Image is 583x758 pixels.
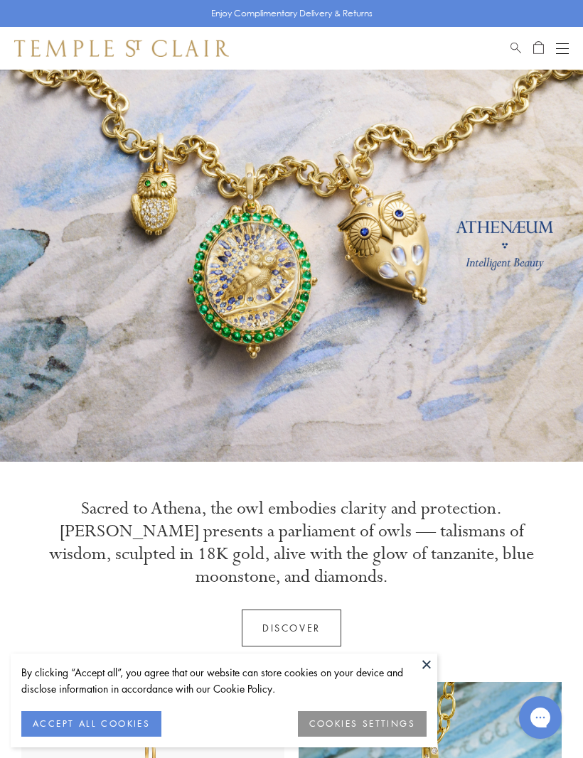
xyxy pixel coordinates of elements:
[21,664,427,697] div: By clicking “Accept all”, you agree that our website can store cookies on your device and disclos...
[510,40,521,57] a: Search
[21,711,161,737] button: ACCEPT ALL COOKIES
[211,6,373,21] p: Enjoy Complimentary Delivery & Returns
[533,40,544,57] a: Open Shopping Bag
[298,711,427,737] button: COOKIES SETTINGS
[242,610,341,646] a: Discover
[512,691,569,744] iframe: Gorgias live chat messenger
[43,497,540,588] p: Sacred to Athena, the owl embodies clarity and protection. [PERSON_NAME] presents a parliament of...
[556,40,569,57] button: Open navigation
[14,40,229,57] img: Temple St. Clair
